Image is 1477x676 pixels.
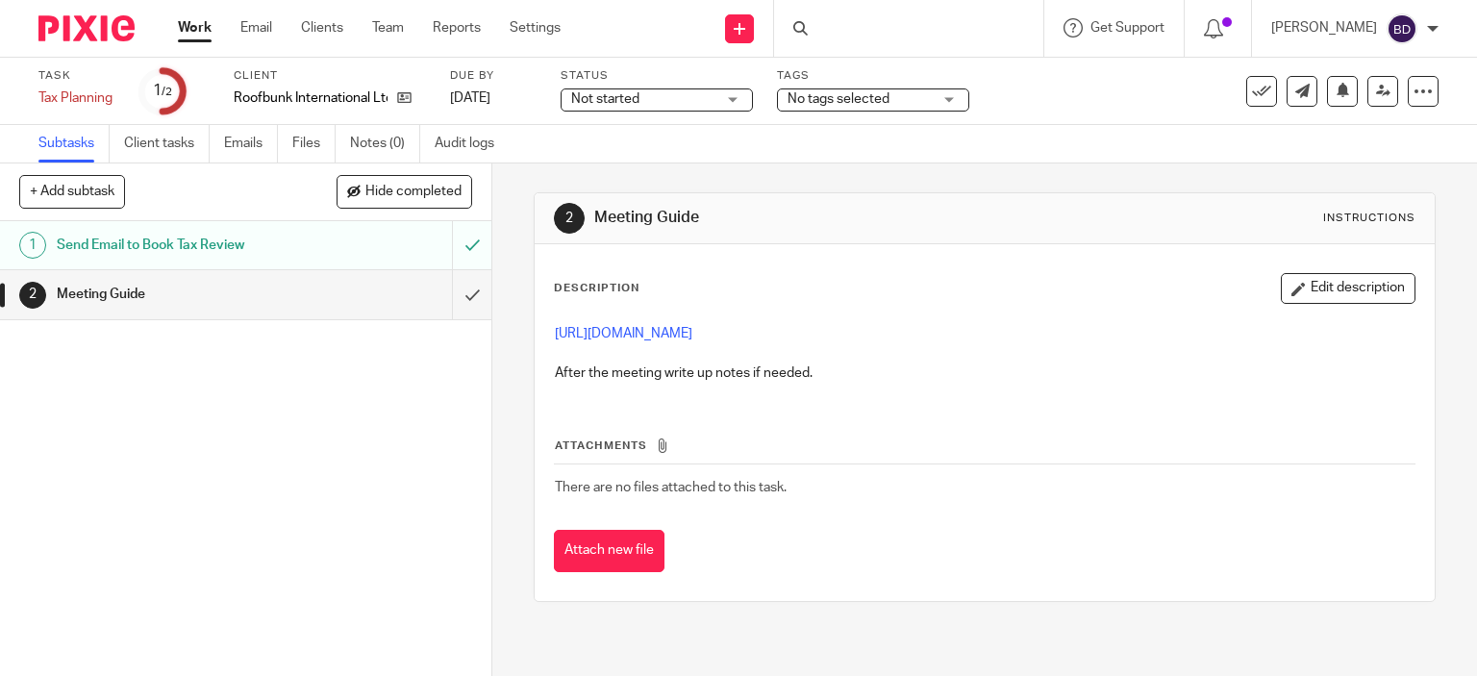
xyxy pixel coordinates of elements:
[1271,18,1377,38] p: [PERSON_NAME]
[38,68,115,84] label: Task
[153,80,172,102] div: 1
[433,18,481,38] a: Reports
[554,281,639,296] p: Description
[178,18,212,38] a: Work
[38,125,110,163] a: Subtasks
[224,125,278,163] a: Emails
[1323,211,1415,226] div: Instructions
[561,68,753,84] label: Status
[19,282,46,309] div: 2
[571,92,639,106] span: Not started
[234,68,426,84] label: Client
[19,232,46,259] div: 1
[788,92,889,106] span: No tags selected
[555,481,787,494] span: There are no files attached to this task.
[337,175,472,208] button: Hide completed
[450,91,490,105] span: [DATE]
[1387,13,1417,44] img: svg%3E
[435,125,509,163] a: Audit logs
[162,87,172,97] small: /2
[554,203,585,234] div: 2
[1090,21,1164,35] span: Get Support
[594,208,1025,228] h1: Meeting Guide
[555,440,647,451] span: Attachments
[372,18,404,38] a: Team
[124,125,210,163] a: Client tasks
[1281,273,1415,304] button: Edit description
[555,363,1415,383] p: After the meeting write up notes if needed.
[234,88,388,108] p: Roofbunk International Ltd
[365,185,462,200] span: Hide completed
[510,18,561,38] a: Settings
[38,15,135,41] img: Pixie
[57,280,308,309] h1: Meeting Guide
[38,88,115,108] div: Tax Planning
[554,530,664,573] button: Attach new file
[57,231,308,260] h1: Send Email to Book Tax Review
[350,125,420,163] a: Notes (0)
[450,68,537,84] label: Due by
[301,18,343,38] a: Clients
[555,327,692,340] a: [URL][DOMAIN_NAME]
[292,125,336,163] a: Files
[777,68,969,84] label: Tags
[240,18,272,38] a: Email
[19,175,125,208] button: + Add subtask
